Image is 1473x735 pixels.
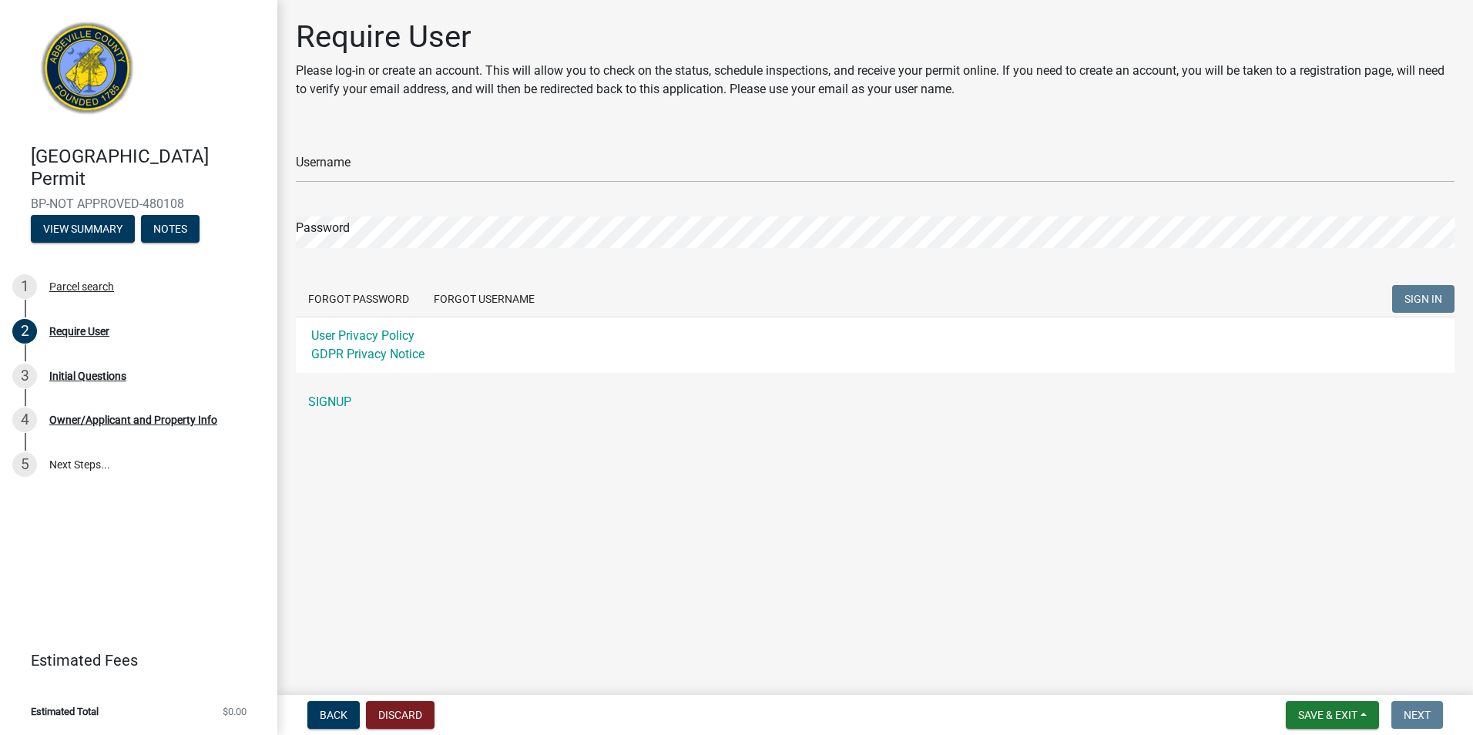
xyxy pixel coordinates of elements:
[31,16,144,129] img: Abbeville County, South Carolina
[141,223,200,236] wm-modal-confirm: Notes
[320,709,347,721] span: Back
[223,706,247,717] span: $0.00
[1404,709,1431,721] span: Next
[49,371,126,381] div: Initial Questions
[296,18,1455,55] h1: Require User
[31,146,265,190] h4: [GEOGRAPHIC_DATA] Permit
[12,274,37,299] div: 1
[12,408,37,432] div: 4
[296,387,1455,418] a: SIGNUP
[366,701,435,729] button: Discard
[49,414,217,425] div: Owner/Applicant and Property Info
[12,452,37,477] div: 5
[1404,293,1442,305] span: SIGN IN
[141,215,200,243] button: Notes
[311,347,424,361] a: GDPR Privacy Notice
[49,281,114,292] div: Parcel search
[311,328,414,343] a: User Privacy Policy
[421,285,547,313] button: Forgot Username
[12,319,37,344] div: 2
[31,215,135,243] button: View Summary
[1286,701,1379,729] button: Save & Exit
[12,645,253,676] a: Estimated Fees
[31,706,99,717] span: Estimated Total
[1298,709,1357,721] span: Save & Exit
[296,285,421,313] button: Forgot Password
[307,701,360,729] button: Back
[49,326,109,337] div: Require User
[31,223,135,236] wm-modal-confirm: Summary
[1392,285,1455,313] button: SIGN IN
[12,364,37,388] div: 3
[1391,701,1443,729] button: Next
[296,62,1455,99] p: Please log-in or create an account. This will allow you to check on the status, schedule inspecti...
[31,196,247,211] span: BP-NOT APPROVED-480108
